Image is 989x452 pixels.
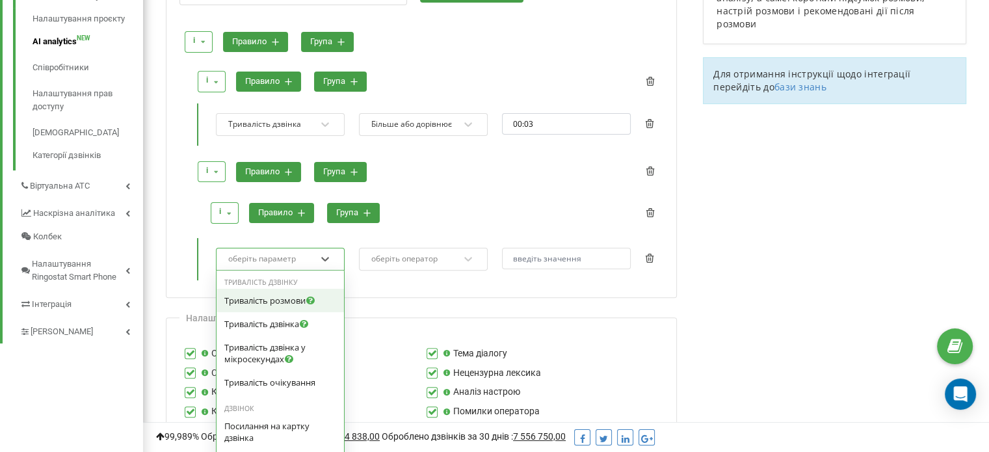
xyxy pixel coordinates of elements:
[201,405,320,419] label: Ключові моменти діалогу
[284,354,294,362] i: Загальна тривалість дзвінка, що включає час очікування та розмови у мілісекундах
[193,34,195,47] div: і
[201,431,380,442] span: Оброблено дзвінків за 7 днів :
[33,207,115,220] span: Наскрізна аналітика
[224,404,254,413] span: Дзвінок
[30,179,90,193] span: Віртуальна АТС
[201,347,302,361] label: Оцінка якості діалогу
[224,420,310,444] span: Посилання на картку дзвінка
[32,298,72,311] span: Інтеграція
[249,203,314,223] button: правило
[186,312,296,325] div: Налаштування аналітики
[223,32,288,52] button: правило
[443,347,507,361] label: Тема діалогу
[224,318,299,330] span: Тривалість дзвінка
[224,278,298,287] span: Тривалість дзвінку
[513,431,566,442] u: 7 556 750,00
[20,289,143,316] a: Інтеграція
[443,405,540,419] label: Помилки оператора
[327,203,380,223] button: група
[371,120,452,130] div: Більше або дорівнює
[236,162,301,182] button: правило
[236,72,301,92] button: правило
[371,255,438,263] div: оберіть оператор
[206,165,208,177] div: і
[33,12,143,29] a: Налаштування проєкту
[224,377,315,388] span: Тривалість очікування
[20,198,143,225] a: Наскрізна аналітика
[32,258,125,284] span: Налаштування Ringostat Smart Phone
[224,341,306,365] span: Тривалість дзвінка у мікросекундах
[20,316,143,343] a: [PERSON_NAME]
[299,319,309,327] i: Загальна тривалість дзвінка, що включає час очікування та розмови
[20,248,143,289] a: Налаштування Ringostat Smart Phone
[443,385,520,399] label: Аналіз настрою
[713,68,956,94] p: Для отримання інструкції щодо інтеграції перейдіть до
[201,385,274,399] label: Ключові слова
[219,206,221,218] div: і
[327,431,380,442] u: 1 744 838,00
[306,295,315,304] i: Включає тільки тривалість розмови без урахування тривалості очікування
[443,366,541,380] label: Нецензурна лексика
[20,225,143,248] a: Колбек
[33,230,62,243] span: Колбек
[33,55,143,81] a: Співробітники
[206,74,208,86] div: і
[33,146,143,162] a: Категорії дзвінків
[156,431,199,442] span: 99,989%
[774,81,826,93] a: бази знань
[33,120,143,146] a: [DEMOGRAPHIC_DATA]
[502,113,631,135] input: 00:00
[224,295,306,306] span: Тривалість розмови
[382,431,566,442] span: Оброблено дзвінків за 30 днів :
[201,366,281,380] label: Слова-паразити
[33,81,143,120] a: Налаштування прав доступу
[502,248,631,269] input: введіть значення
[228,120,301,130] div: Тривалість дзвінка
[314,72,367,92] button: група
[33,29,143,55] a: AI analyticsNEW
[314,162,367,182] button: група
[945,379,976,410] div: Open Intercom Messenger
[228,255,296,263] div: оберіть параметр
[20,170,143,198] a: Віртуальна АТС
[31,325,93,338] span: [PERSON_NAME]
[301,32,354,52] button: група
